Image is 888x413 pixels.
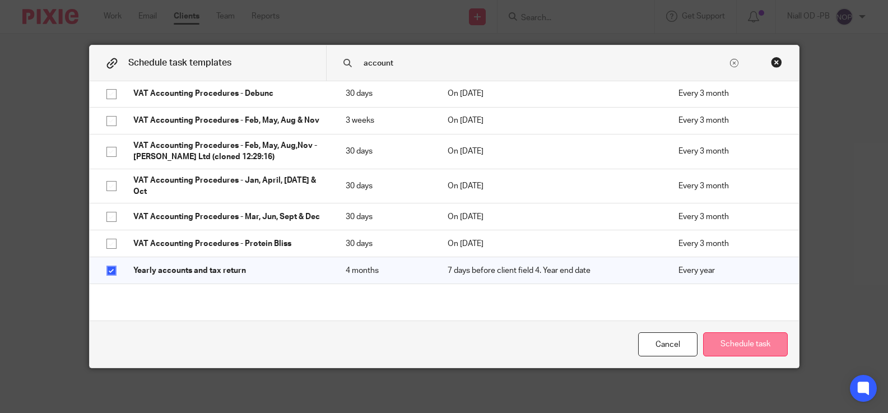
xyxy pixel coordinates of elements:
[678,88,782,99] p: Every 3 month
[133,265,324,276] p: Yearly accounts and tax return
[346,265,425,276] p: 4 months
[448,146,656,157] p: On [DATE]
[346,211,425,222] p: 30 days
[448,115,656,126] p: On [DATE]
[346,146,425,157] p: 30 days
[448,238,656,249] p: On [DATE]
[448,265,656,276] p: 7 days before client field 4. Year end date
[678,146,782,157] p: Every 3 month
[638,332,698,356] div: Cancel
[448,88,656,99] p: On [DATE]
[133,140,324,163] p: VAT Accounting Procedures - Feb, May, Aug,Nov - [PERSON_NAME] Ltd (cloned 12:29:16)
[678,238,782,249] p: Every 3 month
[346,115,425,126] p: 3 weeks
[128,58,231,67] span: Schedule task templates
[448,180,656,192] p: On [DATE]
[133,211,324,222] p: VAT Accounting Procedures - Mar, Jun, Sept & Dec
[346,88,425,99] p: 30 days
[346,238,425,249] p: 30 days
[133,88,324,99] p: VAT Accounting Procedures - Debunc
[133,175,324,198] p: VAT Accounting Procedures - Jan, April, [DATE] & Oct
[678,211,782,222] p: Every 3 month
[678,115,782,126] p: Every 3 month
[346,180,425,192] p: 30 days
[678,265,782,276] p: Every year
[771,57,782,68] div: Close this dialog window
[133,238,324,249] p: VAT Accounting Procedures - Protein Bliss
[448,211,656,222] p: On [DATE]
[703,332,788,356] button: Schedule task
[362,57,728,69] input: Search task templates...
[133,115,324,126] p: VAT Accounting Procedures - Feb, May, Aug & Nov
[678,180,782,192] p: Every 3 month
